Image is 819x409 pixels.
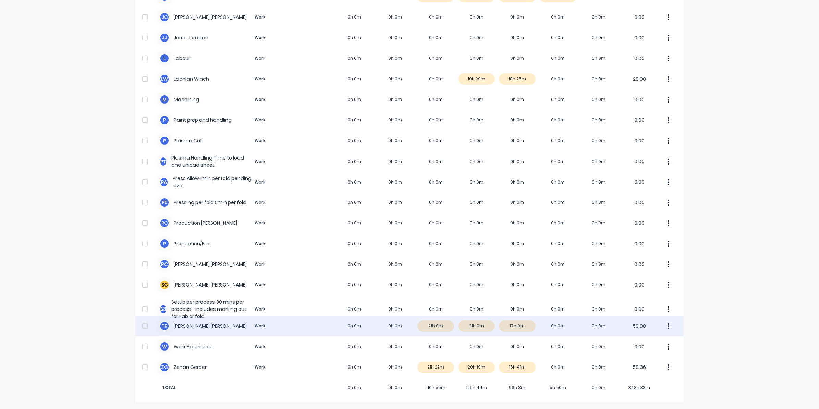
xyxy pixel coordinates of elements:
[497,385,538,391] span: 96h 8m
[159,385,286,391] span: TOTAL
[538,385,578,391] span: 5h 50m
[375,385,416,391] span: 0h 0m
[416,385,456,391] span: 116h 55m
[456,385,497,391] span: 129h 44m
[334,385,375,391] span: 0h 0m
[619,385,660,391] span: 348h 38m
[578,385,619,391] span: 0h 0m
